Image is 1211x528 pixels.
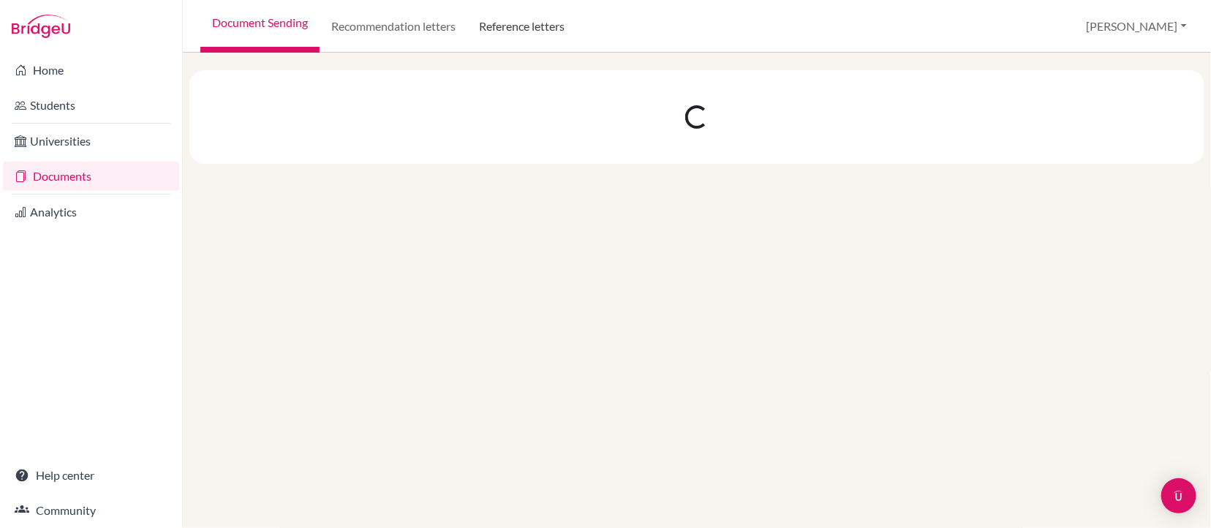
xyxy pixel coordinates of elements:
img: Bridge-U [12,15,70,38]
a: Documents [3,162,179,191]
a: Students [3,91,179,120]
button: [PERSON_NAME] [1080,12,1193,40]
a: Community [3,496,179,525]
a: Universities [3,127,179,156]
a: Home [3,56,179,85]
a: Help center [3,461,179,490]
a: Analytics [3,197,179,227]
div: Open Intercom Messenger [1161,478,1196,513]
